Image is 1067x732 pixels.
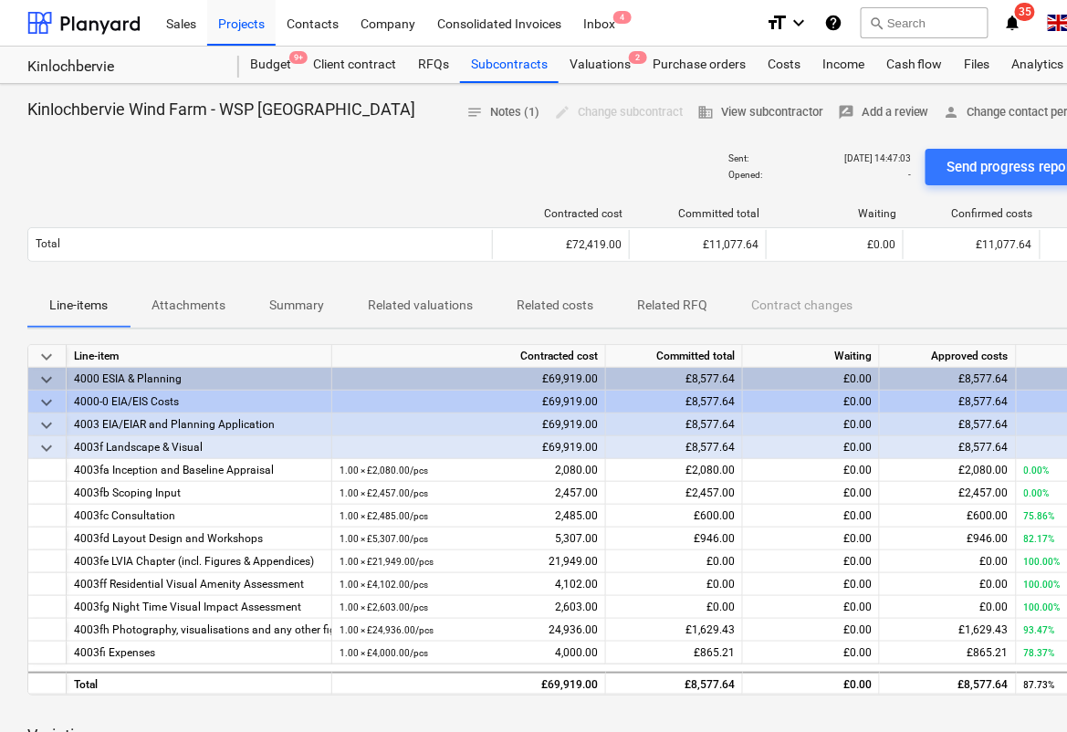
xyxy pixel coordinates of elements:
[340,550,598,573] div: 21,949.00
[977,238,1032,251] span: £11,077.64
[517,296,593,315] p: Related costs
[843,601,872,613] span: £0.00
[340,602,428,612] small: 1.00 × £2,603.00 / pcs
[743,436,880,459] div: £0.00
[74,528,324,550] div: 4003fd Layout Design and Workshops
[340,465,428,476] small: 1.00 × £2,080.00 / pcs
[606,345,743,368] div: Committed total
[1024,465,1050,476] small: 0.00%
[685,464,735,476] span: £2,080.00
[706,555,735,568] span: £0.00
[959,486,1009,499] span: £2,457.00
[880,672,1017,695] div: £8,577.64
[74,550,324,573] div: 4003fe LVIA Chapter (incl. Figures & Appendices)
[706,601,735,613] span: £0.00
[74,482,324,505] div: 4003fb Scoping Input
[838,102,929,123] span: Add a review
[694,532,735,545] span: £946.00
[690,99,831,127] button: View subcontractor
[728,169,762,181] p: Opened :
[152,296,225,315] p: Attachments
[340,459,598,482] div: 2,080.00
[332,413,606,436] div: £69,919.00
[944,104,960,120] span: person
[606,391,743,413] div: £8,577.64
[74,505,324,528] div: 4003fc Consultation
[838,104,854,120] span: rate_review
[757,47,811,83] a: Costs
[959,464,1009,476] span: £2,080.00
[697,102,823,123] span: View subcontractor
[629,51,647,64] span: 2
[49,296,108,315] p: Line-items
[340,534,428,544] small: 1.00 × £5,307.00 / pcs
[811,47,875,83] div: Income
[880,413,1017,436] div: £8,577.64
[239,47,302,83] div: Budget
[559,47,642,83] div: Valuations
[843,555,872,568] span: £0.00
[74,642,324,664] div: 4003fi Expenses
[880,345,1017,368] div: Approved costs
[74,413,324,436] div: 4003 EIA/EIAR and Planning Application
[875,47,954,83] a: Cash flow
[74,619,324,642] div: 4003fh Photography, visualisations and any other figures
[954,47,1001,83] a: Files
[36,369,58,391] span: keyboard_arrow_down
[74,368,324,391] div: 4000 ESIA & Planning
[728,152,748,164] p: Sent :
[36,414,58,436] span: keyboard_arrow_down
[980,555,1009,568] span: £0.00
[694,646,735,659] span: £865.21
[332,391,606,413] div: £69,919.00
[340,596,598,619] div: 2,603.00
[459,99,547,127] button: Notes (1)
[340,528,598,550] div: 5,307.00
[976,644,1067,732] iframe: Chat Widget
[27,99,415,120] p: Kinlochbervie Wind Farm - WSP [GEOGRAPHIC_DATA]
[36,392,58,413] span: keyboard_arrow_down
[743,368,880,391] div: £0.00
[1024,488,1050,498] small: 0.00%
[606,436,743,459] div: £8,577.64
[637,296,707,315] p: Related RFQ
[908,169,911,181] p: -
[1024,580,1061,590] small: 100.00%
[559,47,642,83] a: Valuations2
[340,619,598,642] div: 24,936.00
[743,345,880,368] div: Waiting
[843,578,872,591] span: £0.00
[774,207,896,220] div: Waiting
[74,391,324,413] div: 4000-0 EIA/EIS Costs
[642,47,757,83] a: Purchase orders
[36,437,58,459] span: keyboard_arrow_down
[332,368,606,391] div: £69,919.00
[332,436,606,459] div: £69,919.00
[843,464,872,476] span: £0.00
[685,486,735,499] span: £2,457.00
[340,573,598,596] div: 4,102.00
[368,296,473,315] p: Related valuations
[606,368,743,391] div: £8,577.64
[332,672,606,695] div: £69,919.00
[843,509,872,522] span: £0.00
[460,47,559,83] a: Subcontracts
[703,238,758,251] span: £11,077.64
[968,509,1009,522] span: £600.00
[911,207,1033,220] div: Confirmed costs
[466,102,539,123] span: Notes (1)
[1024,511,1055,521] small: 75.86%
[959,623,1009,636] span: £1,629.43
[302,47,407,83] a: Client contract
[74,459,324,482] div: 4003fa Inception and Baseline Appraisal
[606,672,743,695] div: £8,577.64
[340,505,598,528] div: 2,485.00
[407,47,460,83] a: RFQs
[980,578,1009,591] span: £0.00
[844,152,911,164] p: [DATE] 14:47:03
